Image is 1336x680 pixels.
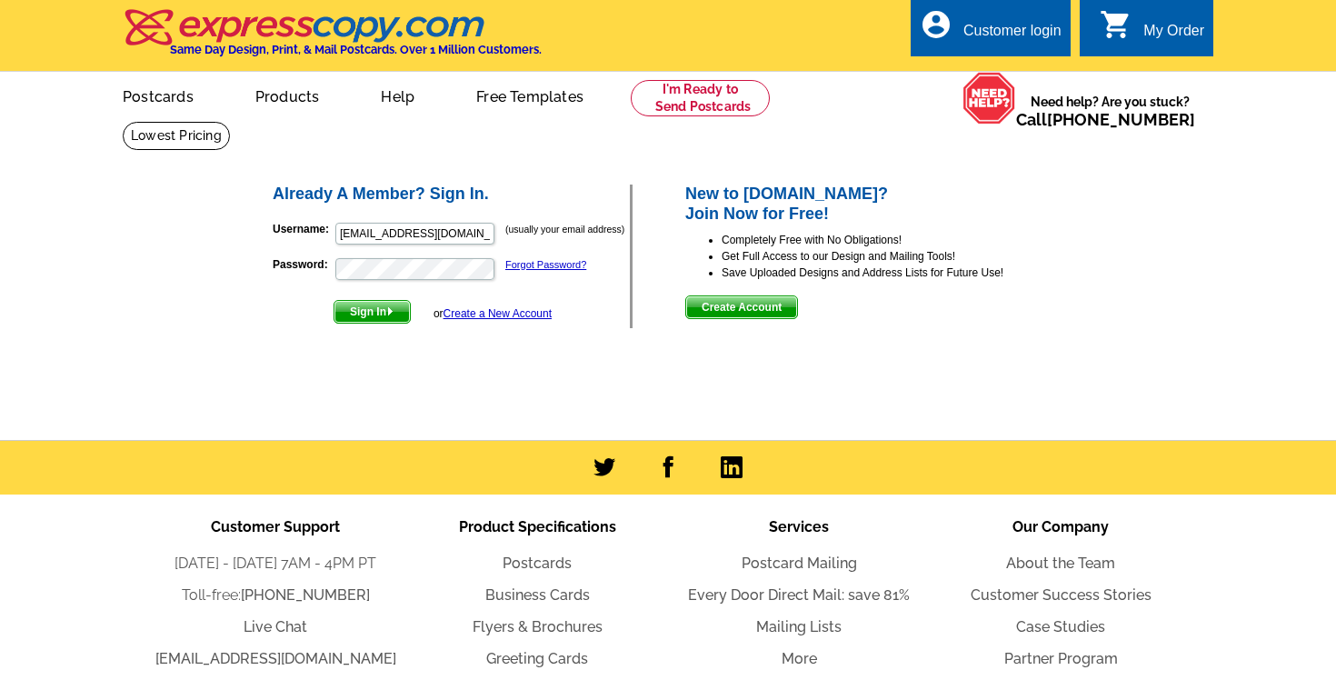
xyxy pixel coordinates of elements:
a: Flyers & Brochures [473,618,603,635]
a: About the Team [1006,555,1115,572]
li: Completely Free with No Obligations! [722,232,1066,248]
a: Partner Program [1004,650,1118,667]
a: Every Door Direct Mail: save 81% [688,586,910,604]
a: Postcards [503,555,572,572]
a: Greeting Cards [486,650,588,667]
div: or [434,305,552,322]
span: Product Specifications [459,518,616,535]
label: Password: [273,256,334,273]
h4: Same Day Design, Print, & Mail Postcards. Over 1 Million Customers. [170,43,542,56]
li: [DATE] - [DATE] 7AM - 4PM PT [145,553,406,575]
a: shopping_cart My Order [1100,20,1204,43]
a: [PHONE_NUMBER] [241,586,370,604]
h2: New to [DOMAIN_NAME]? Join Now for Free! [685,185,1066,224]
div: My Order [1143,23,1204,48]
i: account_circle [920,8,952,41]
a: More [782,650,817,667]
span: Sign In [334,301,410,323]
span: Create Account [686,296,797,318]
a: Live Chat [244,618,307,635]
img: button-next-arrow-white.png [386,307,394,315]
li: Save Uploaded Designs and Address Lists for Future Use! [722,265,1066,281]
span: Call [1016,110,1195,129]
a: Customer Success Stories [971,586,1152,604]
li: Get Full Access to our Design and Mailing Tools! [722,248,1066,265]
a: Business Cards [485,586,590,604]
a: Postcards [94,74,223,116]
i: shopping_cart [1100,8,1132,41]
a: [PHONE_NUMBER] [1047,110,1195,129]
span: Customer Support [211,518,340,535]
button: Create Account [685,295,798,319]
a: Same Day Design, Print, & Mail Postcards. Over 1 Million Customers. [123,22,542,56]
span: Our Company [1012,518,1109,535]
a: Postcard Mailing [742,555,857,572]
a: Free Templates [447,74,613,116]
a: Case Studies [1016,618,1105,635]
a: Create a New Account [444,307,552,320]
div: Customer login [963,23,1062,48]
small: (usually your email address) [505,224,624,235]
h2: Already A Member? Sign In. [273,185,630,205]
a: account_circle Customer login [920,20,1062,43]
button: Sign In [334,300,411,324]
a: Forgot Password? [505,259,586,270]
img: help [962,72,1016,125]
a: [EMAIL_ADDRESS][DOMAIN_NAME] [155,650,396,667]
span: Need help? Are you stuck? [1016,93,1204,129]
label: Username: [273,221,334,237]
a: Products [226,74,349,116]
a: Help [352,74,444,116]
li: Toll-free: [145,585,406,606]
span: Services [769,518,829,535]
a: Mailing Lists [756,618,842,635]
